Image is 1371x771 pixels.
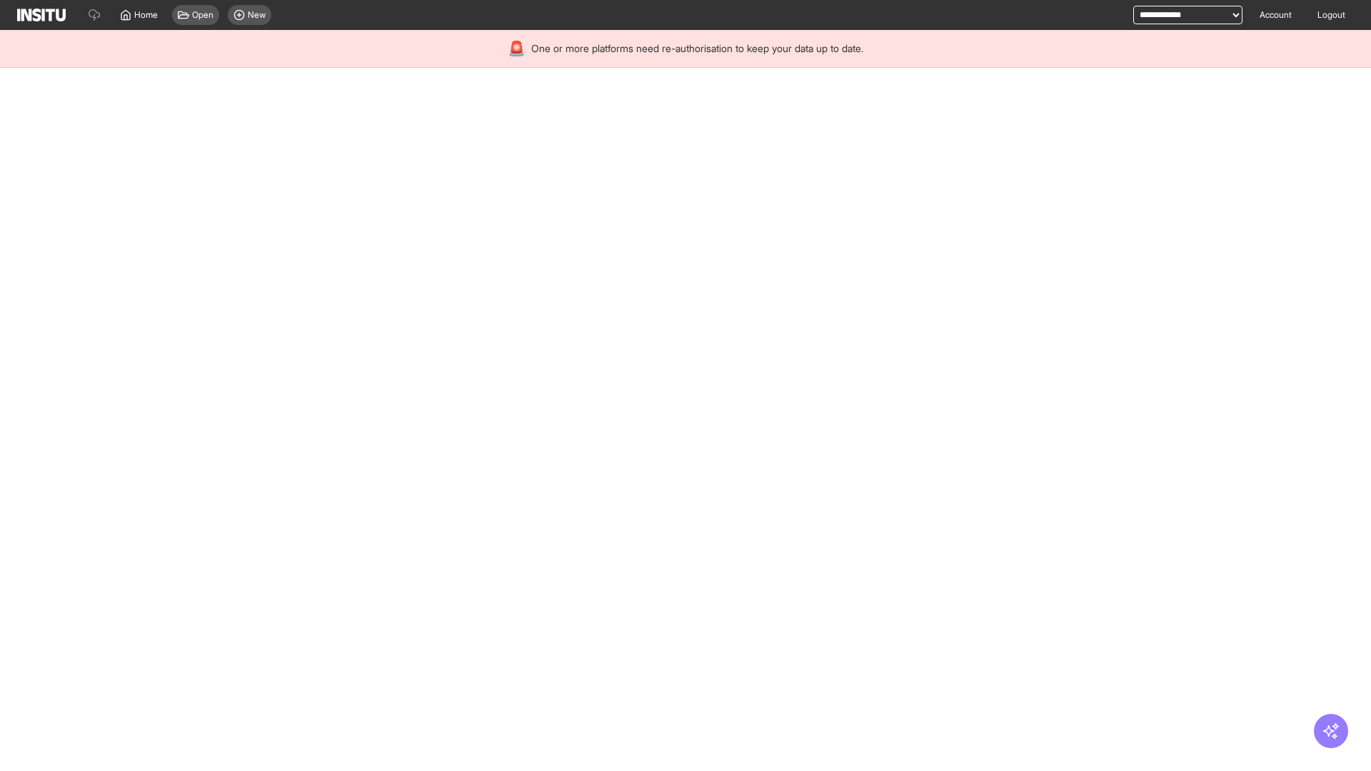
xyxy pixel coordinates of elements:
[508,39,526,59] div: 🚨
[531,41,863,56] span: One or more platforms need re-authorisation to keep your data up to date.
[192,9,214,21] span: Open
[17,9,66,21] img: Logo
[248,9,266,21] span: New
[134,9,158,21] span: Home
